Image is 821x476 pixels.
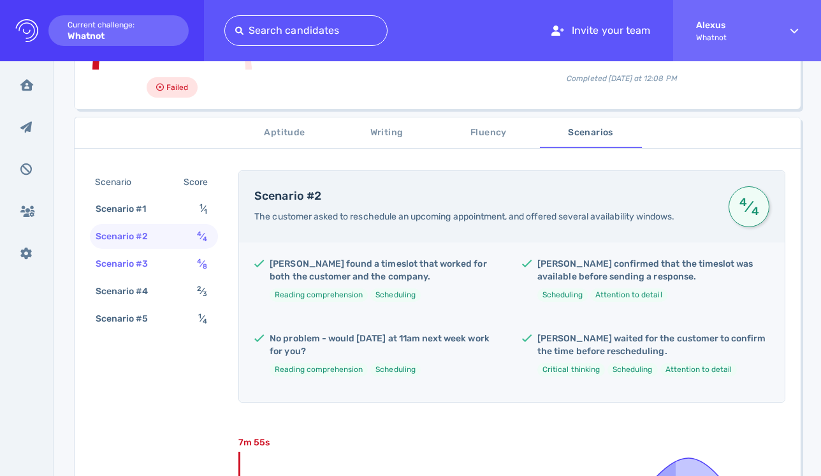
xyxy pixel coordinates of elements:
[92,173,147,191] div: Scenario
[344,125,430,141] span: Writing
[198,312,201,320] sup: 1
[200,202,203,211] sup: 1
[548,125,634,141] span: Scenarios
[238,437,270,448] text: 7m 55s
[203,262,207,271] sub: 8
[459,63,785,84] div: Completed [DATE] at 12:08 PM
[607,363,658,376] li: Scheduling
[93,309,164,328] div: Scenario #5
[242,125,328,141] span: Aptitude
[270,288,368,302] li: Reading comprehension
[181,173,215,191] div: Score
[696,33,767,42] span: Whatnot
[166,80,188,95] span: Failed
[203,317,207,325] sub: 4
[738,201,748,204] sup: 4
[738,195,760,218] span: ⁄
[537,288,588,302] li: Scheduling
[93,227,164,246] div: Scenario #2
[254,190,713,204] h4: Scenario #2
[446,125,532,141] span: Fluency
[270,332,502,358] h5: No problem - would [DATE] at 11am next week work for you?
[254,211,674,222] span: The customer asked to reschedule an upcoming appointment, and offered several availability windows.
[197,285,201,293] sup: 2
[270,363,368,376] li: Reading comprehension
[537,363,605,376] li: Critical thinking
[537,258,769,283] h5: [PERSON_NAME] confirmed that the timeslot was available before sending a response.
[198,313,207,324] span: ⁄
[197,286,207,297] span: ⁄
[200,204,207,214] span: ⁄
[660,363,737,376] li: Attention to detail
[197,257,201,265] sup: 4
[197,231,207,242] span: ⁄
[370,363,421,376] li: Scheduling
[370,288,421,302] li: Scheduling
[93,255,164,273] div: Scenario #3
[197,258,207,269] span: ⁄
[590,288,667,302] li: Attention to detail
[203,235,207,243] sub: 4
[93,200,162,218] div: Scenario #1
[93,282,164,301] div: Scenario #4
[750,210,760,212] sub: 4
[204,207,207,216] sub: 1
[197,230,201,238] sup: 4
[203,290,207,298] sub: 3
[270,258,502,283] h5: [PERSON_NAME] found a timeslot that worked for both the customer and the company.
[537,332,769,358] h5: [PERSON_NAME] waited for the customer to confirm the time before rescheduling.
[696,20,767,31] strong: Alexus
